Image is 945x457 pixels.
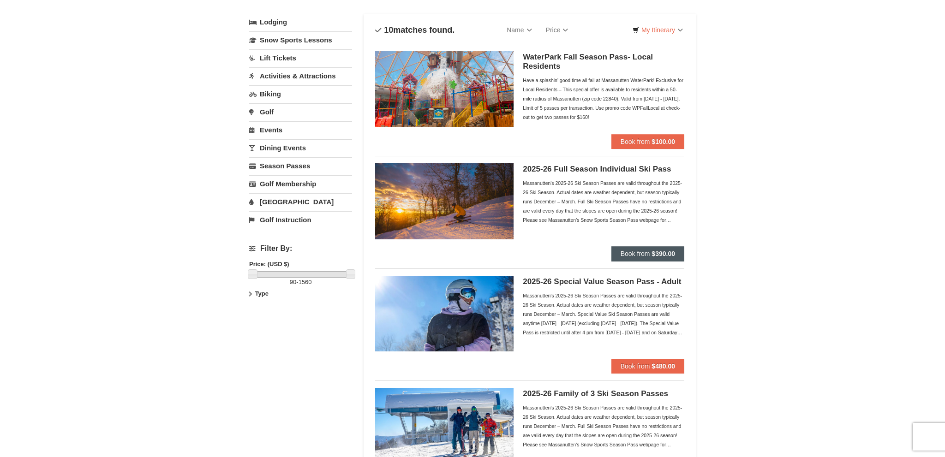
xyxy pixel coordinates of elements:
h5: 2025-26 Full Season Individual Ski Pass [523,165,684,174]
span: Book from [621,250,650,257]
span: Book from [621,138,650,145]
strong: $100.00 [652,138,675,145]
button: Book from $480.00 [611,359,684,374]
a: My Itinerary [627,23,689,37]
a: Lift Tickets [249,49,352,66]
strong: Price: (USD $) [249,261,289,267]
img: 6619937-208-2295c65e.jpg [375,163,514,239]
span: 1560 [299,279,312,285]
div: Have a splashin' good time all fall at Massanutten WaterPark! Exclusive for Local Residents – Thi... [523,76,684,122]
a: Dining Events [249,139,352,156]
strong: $390.00 [652,250,675,257]
span: Book from [621,362,650,370]
img: 6619937-212-8c750e5f.jpg [375,51,514,127]
div: Massanutten's 2025-26 Ski Season Passes are valid throughout the 2025-26 Ski Season. Actual dates... [523,178,684,225]
a: Lodging [249,14,352,30]
h4: Filter By: [249,244,352,253]
label: - [249,278,352,287]
a: Price [539,21,575,39]
div: Massanutten's 2025-26 Ski Season Passes are valid throughout the 2025-26 Ski Season. Actual dates... [523,403,684,449]
a: Name [500,21,538,39]
a: Season Passes [249,157,352,174]
a: Biking [249,85,352,102]
button: Book from $100.00 [611,134,684,149]
a: [GEOGRAPHIC_DATA] [249,193,352,210]
span: 90 [290,279,296,285]
span: 10 [384,25,393,35]
strong: $480.00 [652,362,675,370]
h4: matches found. [375,25,455,35]
a: Golf [249,103,352,120]
a: Events [249,121,352,138]
h5: WaterPark Fall Season Pass- Local Residents [523,53,684,71]
div: Massanutten's 2025-26 Ski Season Passes are valid throughout the 2025-26 Ski Season. Actual dates... [523,291,684,337]
a: Activities & Attractions [249,67,352,84]
img: 6619937-198-dda1df27.jpg [375,276,514,351]
button: Book from $390.00 [611,246,684,261]
a: Snow Sports Lessons [249,31,352,48]
h5: 2025-26 Family of 3 Ski Season Passes [523,389,684,398]
h5: 2025-26 Special Value Season Pass - Adult [523,277,684,286]
a: Golf Membership [249,175,352,192]
a: Golf Instruction [249,211,352,228]
strong: Type [255,290,269,297]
